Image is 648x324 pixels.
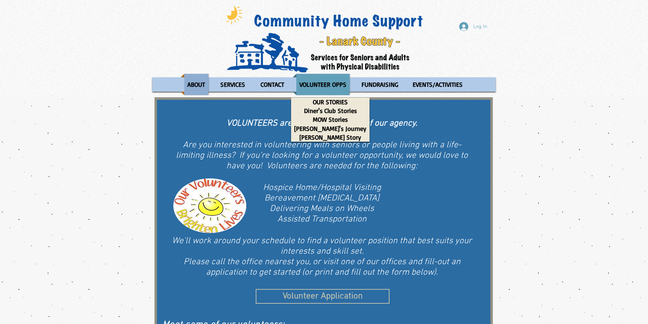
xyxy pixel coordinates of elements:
[264,193,379,204] span: Bereavement [MEDICAL_DATA]
[184,257,461,278] span: Please call the office nearest you, or visit one of our offices and fill-out an application to ge...
[291,106,370,115] a: Diner's Club Stories
[355,74,404,95] a: FUNDRAISING
[454,20,492,33] button: Log In
[358,74,401,95] p: FUNDRAISING
[227,118,417,129] span: VOLUNTEERS are the heart and soul of our agency.
[176,140,468,171] span: Are you interested in volunteering with seniors or people living with a life-limiting illness? If...
[214,74,252,95] a: SERVICES
[406,74,469,95] a: EVENTS/ACTIVITIES
[277,214,367,225] span: Assisted Transportation
[409,74,466,95] p: EVENTS/ACTIVITIES
[296,74,350,95] p: VOLUNTEER OPPS
[291,124,370,133] a: [PERSON_NAME]'s Journey
[310,98,351,106] p: OUR STORIES
[283,290,363,303] span: Volunteer Application
[254,74,291,95] a: CONTACT
[296,133,364,142] p: [PERSON_NAME] Story
[152,74,496,95] nav: Site
[291,115,370,124] a: MOW Stories
[256,289,390,304] a: Volunteer Application
[471,23,490,30] span: Log In
[172,236,472,257] span: We'll work around your schedule to find a volunteer position that best suits your interests and s...
[270,204,374,214] span: Delivering Meals on Wheels
[301,106,360,115] p: Diner's Club Stories
[181,74,212,95] a: ABOUT
[291,98,370,106] a: OUR STORIES
[293,74,353,95] a: VOLUNTEER OPPS
[257,74,287,95] p: CONTACT
[263,183,381,193] span: Hospice Home/Hospital Visiting
[291,133,370,142] a: [PERSON_NAME] Story
[173,178,246,233] img: Our Volunteers Brighten Lives.png
[217,74,248,95] p: SERVICES
[184,74,208,95] p: ABOUT
[310,115,351,124] p: MOW Stories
